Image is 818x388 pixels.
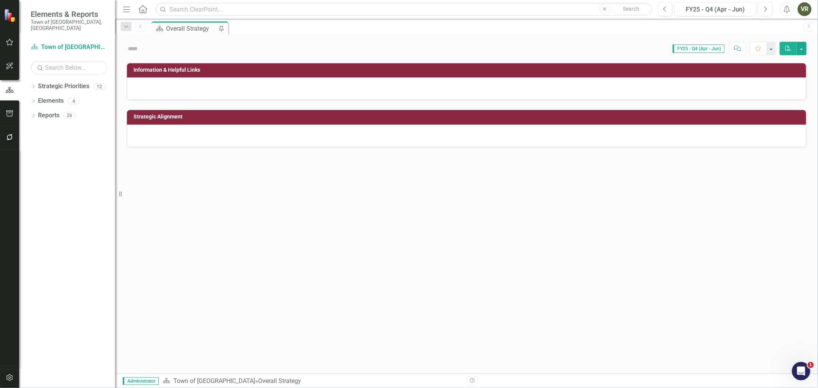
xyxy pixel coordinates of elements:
div: 12 [93,83,105,90]
a: Town of [GEOGRAPHIC_DATA] [173,377,255,385]
div: » [163,377,461,386]
span: FY25 - Q4 (Apr - Jun) [673,44,724,53]
a: Reports [38,111,59,120]
div: FY25 - Q4 (Apr - Jun) [677,5,754,14]
span: Administrator [123,377,159,385]
a: Elements [38,97,64,105]
div: Overall Strategy [258,377,301,385]
a: Town of [GEOGRAPHIC_DATA] [31,43,107,52]
button: VR [798,2,811,16]
span: Search [623,6,639,12]
div: 4 [67,98,80,104]
input: Search ClearPoint... [155,3,652,16]
button: FY25 - Q4 (Apr - Jun) [675,2,756,16]
div: 26 [63,112,76,119]
span: Elements & Reports [31,10,107,19]
span: 1 [808,362,814,368]
input: Search Below... [31,61,107,74]
small: Town of [GEOGRAPHIC_DATA], [GEOGRAPHIC_DATA] [31,19,107,31]
h3: Strategic Alignment [133,114,802,120]
img: Not Defined [127,43,139,55]
img: ClearPoint Strategy [4,8,17,22]
a: Strategic Priorities [38,82,89,91]
h3: Information & Helpful Links [133,67,802,73]
div: Overall Strategy [166,24,217,33]
button: Search [612,4,650,15]
iframe: Intercom live chat [792,362,810,380]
